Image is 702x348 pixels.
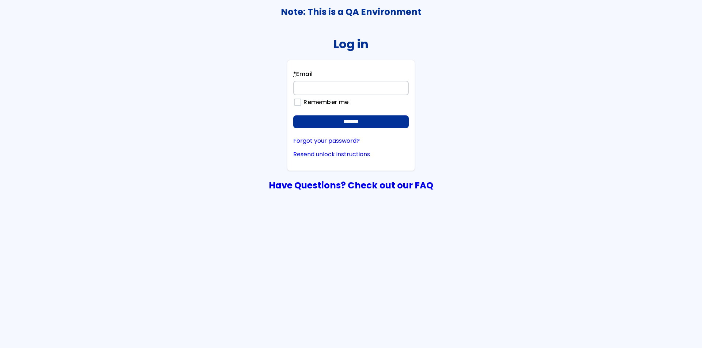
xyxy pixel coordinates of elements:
a: Resend unlock instructions [293,151,409,158]
label: Email [293,70,313,81]
a: Have Questions? Check out our FAQ [269,179,433,192]
h3: Note: This is a QA Environment [0,7,702,17]
label: Remember me [300,99,348,106]
abbr: required [293,70,296,78]
h2: Log in [333,37,369,51]
a: Forgot your password? [293,138,409,144]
